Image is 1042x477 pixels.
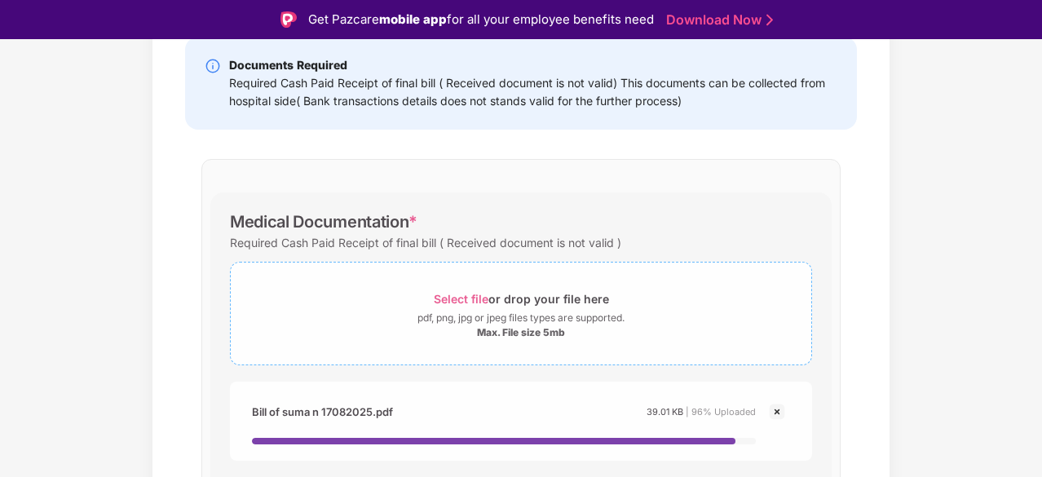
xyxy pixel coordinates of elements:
[666,11,768,29] a: Download Now
[477,326,565,339] div: Max. File size 5mb
[205,58,221,74] img: svg+xml;base64,PHN2ZyBpZD0iSW5mby0yMHgyMCIgeG1sbnM9Imh0dHA6Ly93d3cudzMub3JnLzIwMDAvc3ZnIiB3aWR0aD...
[434,292,488,306] span: Select file
[647,406,683,417] span: 39.01 KB
[686,406,756,417] span: | 96% Uploaded
[417,310,625,326] div: pdf, png, jpg or jpeg files types are supported.
[229,74,837,110] div: Required Cash Paid Receipt of final bill ( Received document is not valid) This documents can be ...
[231,275,811,352] span: Select fileor drop your file herepdf, png, jpg or jpeg files types are supported.Max. File size 5mb
[280,11,297,28] img: Logo
[434,288,609,310] div: or drop your file here
[766,11,773,29] img: Stroke
[767,402,787,422] img: svg+xml;base64,PHN2ZyBpZD0iQ3Jvc3MtMjR4MjQiIHhtbG5zPSJodHRwOi8vd3d3LnczLm9yZy8yMDAwL3N2ZyIgd2lkdG...
[308,10,654,29] div: Get Pazcare for all your employee benefits need
[230,212,417,232] div: Medical Documentation
[230,232,621,254] div: Required Cash Paid Receipt of final bill ( Received document is not valid )
[229,58,347,72] b: Documents Required
[252,398,393,426] div: Bill of suma n 17082025.pdf
[379,11,447,27] strong: mobile app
